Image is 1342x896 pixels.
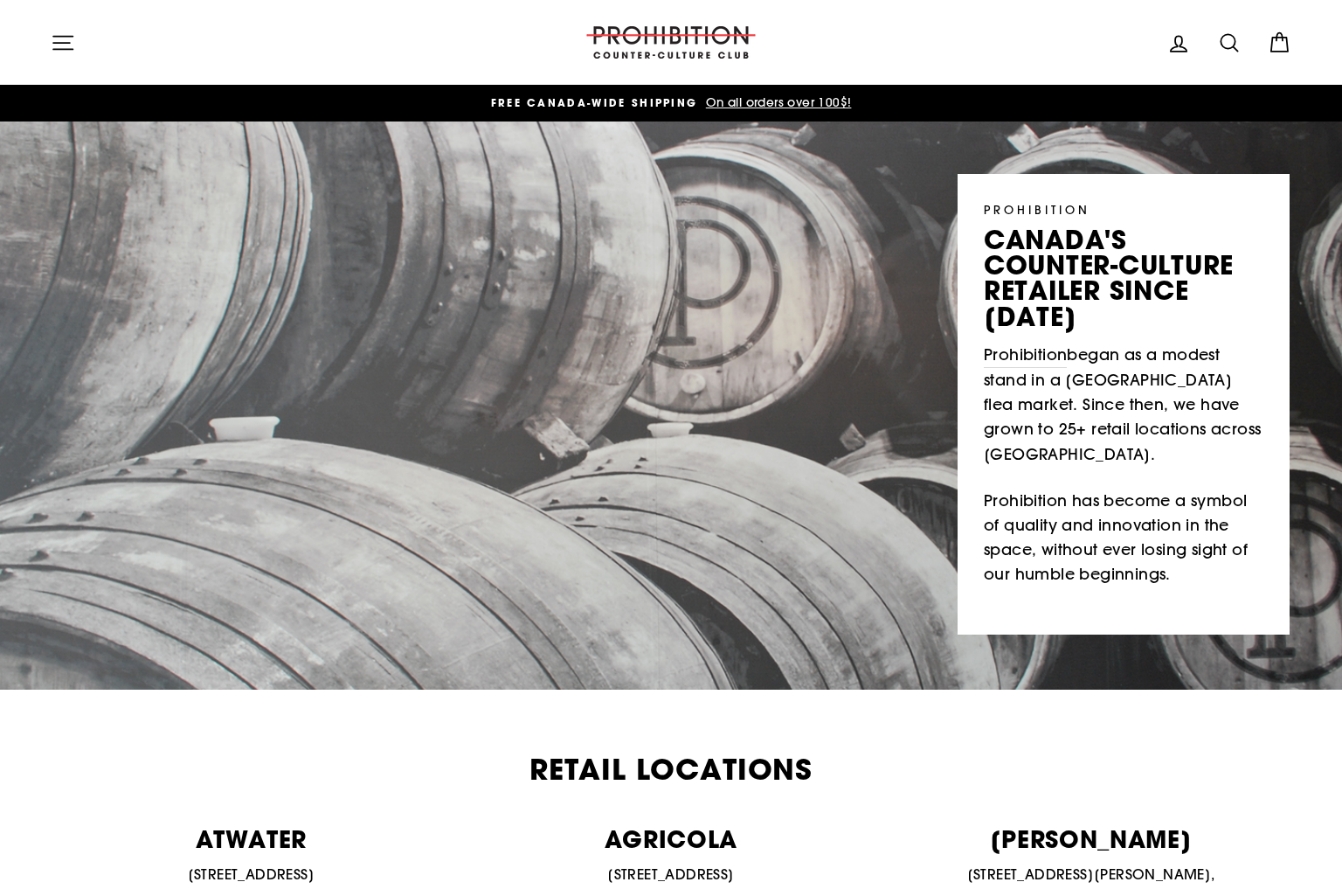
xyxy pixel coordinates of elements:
[51,827,452,851] p: ATWATER
[51,755,1291,784] h2: Retail Locations
[890,864,1291,886] p: [STREET_ADDRESS][PERSON_NAME],
[491,95,698,110] span: FREE CANADA-WIDE SHIPPING
[890,827,1291,851] p: [PERSON_NAME]
[471,827,872,851] p: AGRICOLA
[471,864,872,886] p: [STREET_ADDRESS]
[55,94,1287,113] a: FREE CANADA-WIDE SHIPPING On all orders over 100$!
[984,200,1263,219] p: PROHIBITION
[984,343,1067,368] a: Prohibition
[984,227,1263,330] p: canada's counter-culture retailer since [DATE]
[51,864,452,886] p: [STREET_ADDRESS]
[984,489,1263,587] p: Prohibition has become a symbol of quality and innovation in the space, without ever losing sight...
[984,343,1263,467] p: began as a modest stand in a [GEOGRAPHIC_DATA] flea market. Since then, we have grown to 25+ reta...
[584,26,758,59] img: PROHIBITION COUNTER-CULTURE CLUB
[702,94,852,110] span: On all orders over 100$!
